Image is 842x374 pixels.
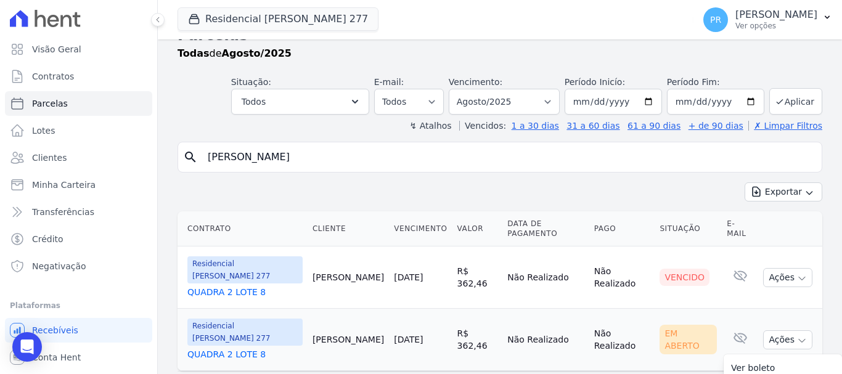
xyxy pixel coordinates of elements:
span: Conta Hent [32,351,81,364]
span: Visão Geral [32,43,81,55]
td: Não Realizado [589,309,655,371]
th: E-mail [722,211,758,246]
label: ↯ Atalhos [409,121,451,131]
a: [DATE] [394,272,423,282]
a: Contratos [5,64,152,89]
input: Buscar por nome do lote ou do cliente [200,145,817,169]
a: 31 a 60 dias [566,121,619,131]
th: Pago [589,211,655,246]
a: Transferências [5,200,152,224]
span: Minha Carteira [32,179,96,191]
th: Situação [655,211,722,246]
td: R$ 362,46 [452,246,503,309]
span: Transferências [32,206,94,218]
label: Situação: [231,77,271,87]
button: Exportar [745,182,822,201]
p: [PERSON_NAME] [735,9,817,21]
a: Visão Geral [5,37,152,62]
span: Clientes [32,152,67,164]
td: Não Realizado [589,246,655,309]
button: Residencial [PERSON_NAME] 277 [178,7,378,31]
strong: Todas [178,47,210,59]
p: de [178,46,292,61]
th: Valor [452,211,503,246]
a: 61 a 90 dias [627,121,681,131]
span: Negativação [32,260,86,272]
th: Vencimento [389,211,452,246]
div: Em Aberto [660,325,717,354]
a: Lotes [5,118,152,143]
p: Ver opções [735,21,817,31]
td: Não Realizado [502,309,589,371]
a: Negativação [5,254,152,278]
span: Crédito [32,233,63,245]
a: Parcelas [5,91,152,116]
a: ✗ Limpar Filtros [748,121,822,131]
a: [DATE] [394,335,423,344]
button: Ações [763,268,812,287]
button: PR [PERSON_NAME] Ver opções [693,2,842,37]
a: QUADRA 2 LOTE 8 [187,348,303,360]
a: Minha Carteira [5,173,152,197]
a: Clientes [5,145,152,170]
span: Parcelas [32,97,68,110]
a: 1 a 30 dias [512,121,559,131]
th: Cliente [308,211,389,246]
span: Residencial [PERSON_NAME] 277 [187,256,303,283]
i: search [183,150,198,165]
td: [PERSON_NAME] [308,246,389,309]
a: Crédito [5,227,152,251]
td: R$ 362,46 [452,309,503,371]
a: Conta Hent [5,345,152,370]
div: Vencido [660,269,709,286]
button: Aplicar [769,88,822,115]
a: + de 90 dias [689,121,743,131]
button: Todos [231,89,369,115]
strong: Agosto/2025 [222,47,292,59]
span: Todos [242,94,266,109]
div: Plataformas [10,298,147,313]
th: Data de Pagamento [502,211,589,246]
span: Recebíveis [32,324,78,336]
label: Período Inicío: [565,77,625,87]
td: Não Realizado [502,246,589,309]
label: Vencidos: [459,121,506,131]
label: Vencimento: [449,77,502,87]
div: Open Intercom Messenger [12,332,42,362]
span: Residencial [PERSON_NAME] 277 [187,319,303,346]
label: Período Fim: [667,76,764,89]
td: [PERSON_NAME] [308,309,389,371]
label: E-mail: [374,77,404,87]
button: Ações [763,330,812,349]
a: Recebíveis [5,318,152,343]
span: PR [710,15,721,24]
a: QUADRA 2 LOTE 8 [187,286,303,298]
th: Contrato [178,211,308,246]
span: Lotes [32,124,55,137]
span: Contratos [32,70,74,83]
